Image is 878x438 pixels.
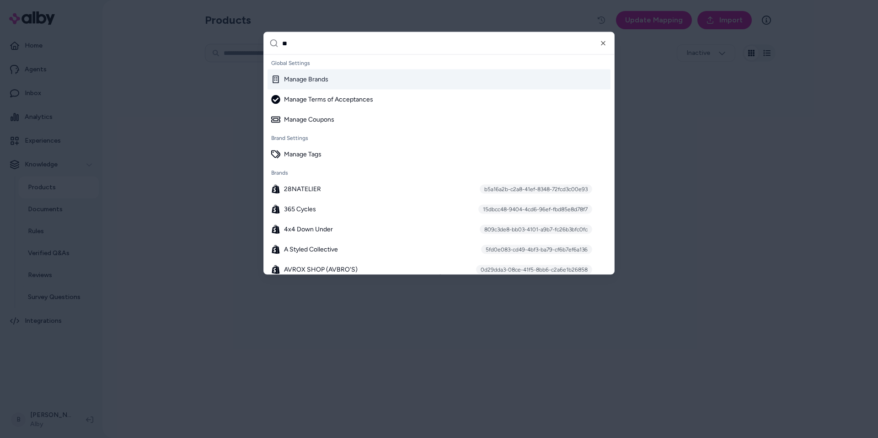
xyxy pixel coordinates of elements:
div: 5fd0e083-cd49-4bf3-ba79-cf6b7ef6a136 [481,245,592,254]
div: Global Settings [268,57,610,69]
div: Manage Coupons [271,115,334,124]
span: AVROX SHOP (AVBRO'S) [284,265,358,274]
div: Brands [268,166,610,179]
div: 15dbcc48-9404-4cd6-96ef-fbd85e8d78f7 [478,205,592,214]
div: Manage Brands [271,75,328,84]
div: Manage Terms of Acceptances [271,95,373,104]
span: A Styled Collective [284,245,338,254]
span: 365 Cycles [284,205,316,214]
div: b5a16a2b-c2a8-41ef-8348-72fcd3c00e93 [480,185,592,194]
span: 28NATELIER [284,185,321,194]
div: Manage Tags [271,150,321,159]
div: 809c3de8-bb03-4101-a9b7-fc26b3bfc0fc [480,225,592,234]
span: 4x4 Down Under [284,225,333,234]
div: Brand Settings [268,132,610,144]
div: 0d29dda3-08ce-41f5-8bb6-c2a6e1b26858 [476,265,592,274]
